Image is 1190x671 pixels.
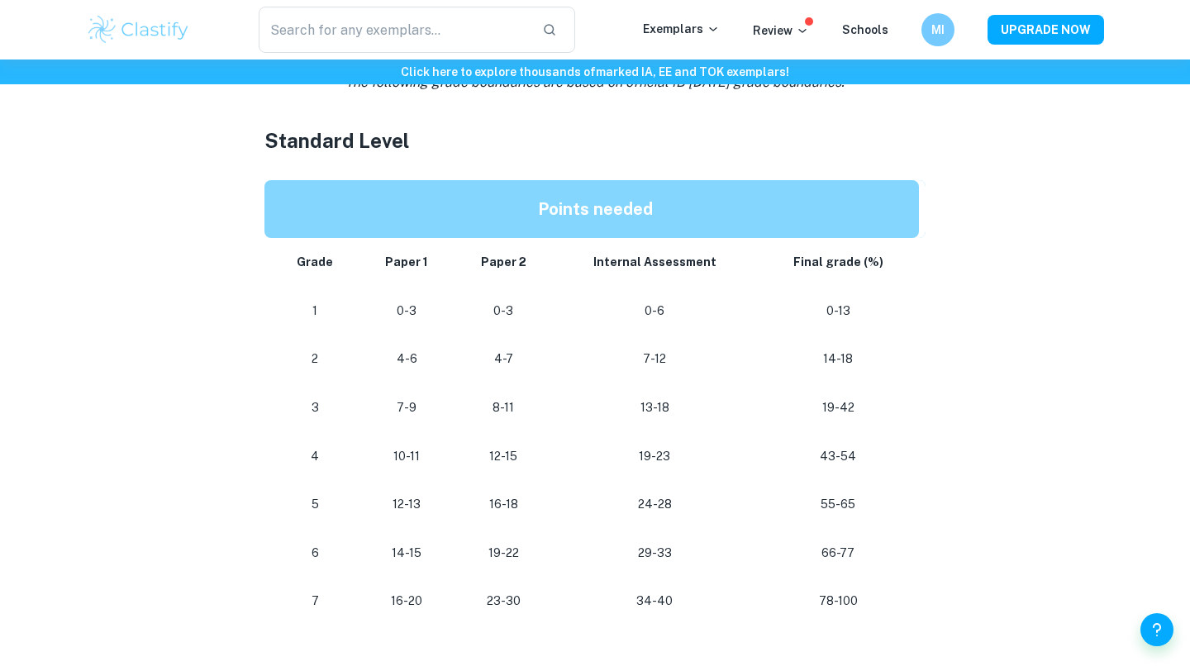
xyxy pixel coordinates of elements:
p: 1 [284,300,346,322]
button: UPGRADE NOW [988,15,1104,45]
p: 19-23 [566,445,745,468]
p: 78-100 [770,590,906,612]
p: 12-15 [468,445,540,468]
p: 0-3 [468,300,540,322]
p: 16-20 [373,590,441,612]
p: 7-12 [566,348,745,370]
p: 34-40 [566,590,745,612]
p: 10-11 [373,445,441,468]
button: Help and Feedback [1140,613,1173,646]
p: 12-13 [373,493,441,516]
p: 29-33 [566,542,745,564]
strong: Paper 1 [385,255,428,269]
p: 14-15 [373,542,441,564]
p: 3 [284,397,346,419]
h6: Click here to explore thousands of marked IA, EE and TOK exemplars ! [3,63,1187,81]
p: 66-77 [770,542,906,564]
p: 6 [284,542,346,564]
strong: Grade [297,255,333,269]
p: 8-11 [468,397,540,419]
p: 0-6 [566,300,745,322]
p: 2 [284,348,346,370]
p: 55-65 [770,493,906,516]
p: 4 [284,445,346,468]
p: 7 [284,590,346,612]
p: 0-3 [373,300,441,322]
img: Clastify logo [86,13,191,46]
strong: Paper 2 [481,255,526,269]
p: 7-9 [373,397,441,419]
p: Exemplars [643,20,720,38]
p: 4-6 [373,348,441,370]
a: Schools [842,23,888,36]
p: 16-18 [468,493,540,516]
input: Search for any exemplars... [259,7,529,53]
p: 19-42 [770,397,906,419]
p: 19-22 [468,542,540,564]
p: 5 [284,493,346,516]
p: 43-54 [770,445,906,468]
p: 24-28 [566,493,745,516]
strong: Points needed [538,199,653,219]
strong: Internal Assessment [593,255,716,269]
p: 14-18 [770,348,906,370]
p: 13-18 [566,397,745,419]
button: MI [921,13,954,46]
p: Review [753,21,809,40]
strong: Final grade (%) [793,255,883,269]
p: 23-30 [468,590,540,612]
p: 4-7 [468,348,540,370]
h3: Standard Level [264,126,926,155]
p: 0-13 [770,300,906,322]
h6: MI [929,21,948,39]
